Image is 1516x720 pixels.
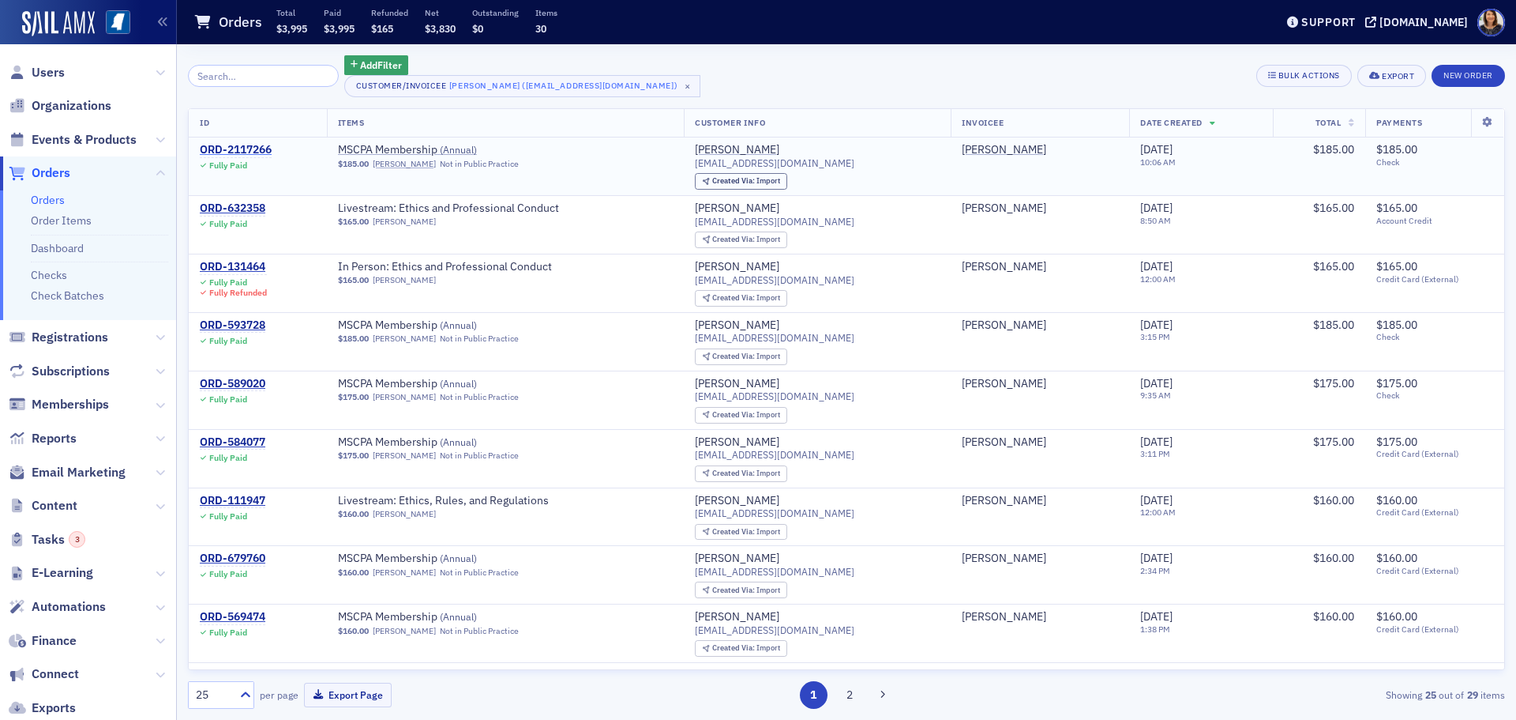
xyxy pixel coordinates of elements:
span: Randy Pierce [962,202,1118,216]
time: 3:11 PM [1140,448,1170,459]
span: Items [338,117,365,128]
a: [PERSON_NAME] [373,159,436,169]
span: $185.00 [1376,318,1417,332]
a: [PERSON_NAME] [695,260,779,274]
div: [PERSON_NAME] [962,260,1046,274]
span: ( Annual ) [440,319,477,331]
div: Export [1382,72,1414,81]
div: Not in Public Practice [440,159,519,169]
a: [PERSON_NAME] [962,494,1046,508]
div: Import [712,411,780,420]
a: View Homepage [95,10,130,37]
a: Subscriptions [9,363,110,380]
span: Randy Pierce [962,494,1118,508]
span: $160.00 [338,567,369,578]
span: $3,995 [276,22,307,35]
span: Date Created [1140,117,1202,128]
time: 2:34 PM [1140,565,1170,576]
div: Fully Paid [209,628,247,638]
a: Check Batches [31,288,104,303]
a: In Person: Ethics and Professional Conduct [338,260,552,274]
span: $160.00 [338,626,369,636]
div: Fully Paid [209,394,247,405]
span: MSCPA Membership [338,319,537,333]
div: Created Via: Import [695,582,787,598]
a: Connect [9,665,79,683]
span: $165.00 [1313,259,1354,273]
div: Fully Paid [209,277,247,288]
div: ORD-584077 [200,435,265,450]
div: [PERSON_NAME] [962,202,1046,216]
span: [EMAIL_ADDRESS][DOMAIN_NAME] [695,624,854,636]
div: Created Via: Import [695,524,787,541]
p: Total [276,7,307,18]
a: [PERSON_NAME] [962,669,1046,683]
a: Finance [9,632,77,650]
div: Not in Public Practice [440,626,519,636]
button: Bulk Actions [1256,65,1352,87]
span: Randy Pierce [962,143,1118,157]
span: Check [1376,332,1493,342]
div: Fully Refunded [209,288,267,298]
a: MSCPA Membership (Annual) [338,610,537,624]
p: Outstanding [472,7,519,18]
time: 9:35 AM [1140,390,1171,401]
span: [DATE] [1140,551,1173,565]
span: ( Annual ) [440,552,477,564]
a: ORD-593728 [200,319,265,333]
div: [PERSON_NAME] ([EMAIL_ADDRESS][DOMAIN_NAME]) [449,77,677,93]
a: Livestream: Ethics and Professional Conduct [338,202,559,216]
span: $175.00 [338,392,369,402]
a: Orders [31,193,65,207]
a: Organizations [9,97,111,115]
span: [EMAIL_ADDRESS][DOMAIN_NAME] [695,157,854,169]
span: [EMAIL_ADDRESS][DOMAIN_NAME] [695,507,854,519]
div: Customer/Invoicee [356,81,447,91]
div: Import [712,352,780,361]
a: [PERSON_NAME] [962,435,1046,450]
a: Dashboard [31,241,84,255]
div: 3 [69,531,85,548]
span: $165.00 [338,217,369,227]
a: ORD-131464 [200,260,267,274]
a: SailAMX [22,11,95,36]
a: [PERSON_NAME] [373,450,436,461]
div: Not in Public Practice [440,334,519,344]
span: [EMAIL_ADDRESS][DOMAIN_NAME] [695,449,854,461]
span: [DATE] [1140,142,1173,156]
span: MSCPA Membership [338,143,537,157]
a: [PERSON_NAME] [962,610,1046,624]
a: [PERSON_NAME] [695,669,779,683]
div: [PERSON_NAME] [695,552,779,566]
div: Created Via: Import [695,232,787,248]
span: [DATE] [1140,668,1173,682]
span: $165.00 [1313,201,1354,215]
span: [EMAIL_ADDRESS][DOMAIN_NAME] [695,390,854,402]
span: [EMAIL_ADDRESS][DOMAIN_NAME] [695,274,854,286]
a: Automations [9,598,106,616]
a: ORD-111947 [200,494,265,508]
button: [DOMAIN_NAME] [1365,17,1473,28]
div: 25 [196,687,231,703]
div: Created Via: Import [695,407,787,424]
span: Randy Pierce [962,552,1118,566]
span: Check [1376,390,1493,401]
a: [PERSON_NAME] [695,319,779,333]
button: Export [1357,65,1426,87]
a: MSCPA Membership (Annual) [338,669,537,683]
a: ORD-563985 [200,669,265,683]
span: Created Via : [712,351,756,361]
span: Credit Card (External) [1376,449,1493,459]
span: $165.00 [1376,201,1417,215]
a: Reports [9,430,77,447]
span: $160.00 [1313,609,1354,624]
div: Fully Paid [209,453,247,463]
a: ORD-589020 [200,377,265,391]
span: × [681,79,695,93]
span: Created Via : [712,175,756,186]
a: MSCPA Membership (Annual) [338,143,537,157]
span: ( Annual ) [440,435,477,448]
